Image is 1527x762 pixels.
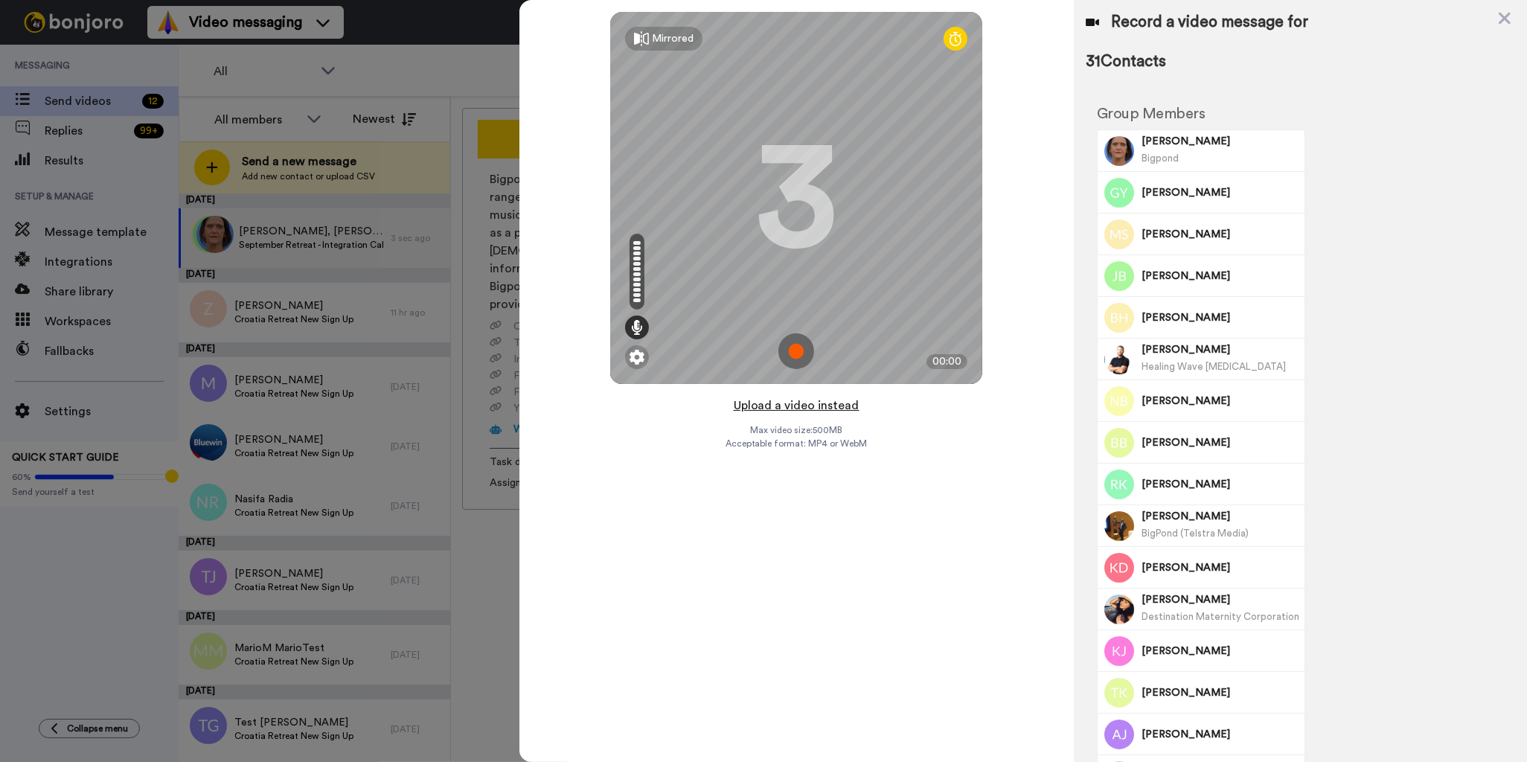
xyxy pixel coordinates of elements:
[1142,612,1299,621] span: Destination Maternity Corporation
[778,333,814,369] img: ic_record_start.svg
[1142,362,1286,371] span: Healing Wave [MEDICAL_DATA]
[1104,678,1134,708] img: Image of Tatyana Shelley
[1142,394,1299,409] span: [PERSON_NAME]
[1142,477,1299,492] span: [PERSON_NAME]
[1104,428,1134,458] img: Image of Belinda Burgess
[750,424,842,436] span: Max video size: 500 MB
[1104,595,1134,624] img: Image of Fareena Buksh
[1142,310,1299,325] span: [PERSON_NAME]
[1142,727,1299,742] span: [PERSON_NAME]
[1104,386,1134,416] img: Image of Nicole Ball
[1104,720,1134,749] img: Image of Anette Jansen van Vuuren
[1142,644,1299,659] span: [PERSON_NAME]
[1104,303,1134,333] img: Image of Barb Hudson
[1104,261,1134,291] img: Image of Jacqui Brooking
[1142,134,1299,149] span: [PERSON_NAME]
[630,350,644,365] img: ic_gear.svg
[1142,685,1299,700] span: [PERSON_NAME]
[1142,592,1299,607] span: [PERSON_NAME]
[1104,345,1134,374] img: Image of Craig Lieschke
[755,142,837,254] div: 3
[1142,560,1299,575] span: [PERSON_NAME]
[1097,106,1305,122] h2: Group Members
[1104,178,1134,208] img: Image of Gill Yorke
[926,354,967,369] div: 00:00
[1142,227,1299,242] span: [PERSON_NAME]
[1142,269,1299,284] span: [PERSON_NAME]
[1104,553,1134,583] img: Image of Katrina Dawson
[1104,470,1134,499] img: Image of Robyn Kiddle
[1142,153,1179,163] span: Bigpond
[729,396,864,415] button: Upload a video instead
[1142,185,1299,200] span: [PERSON_NAME]
[1142,342,1299,357] span: [PERSON_NAME]
[1104,220,1134,249] img: Image of Mary Sutherland
[1142,528,1249,538] span: BigPond (Telstra Media)
[1104,136,1134,166] img: Image of Susan Fletcher
[1104,636,1134,666] img: Image of Katherine Jameson
[1142,509,1299,524] span: [PERSON_NAME]
[726,438,868,449] span: Acceptable format: MP4 or WebM
[1142,435,1299,450] span: [PERSON_NAME]
[1104,511,1134,541] img: Image of Paul Lieschke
